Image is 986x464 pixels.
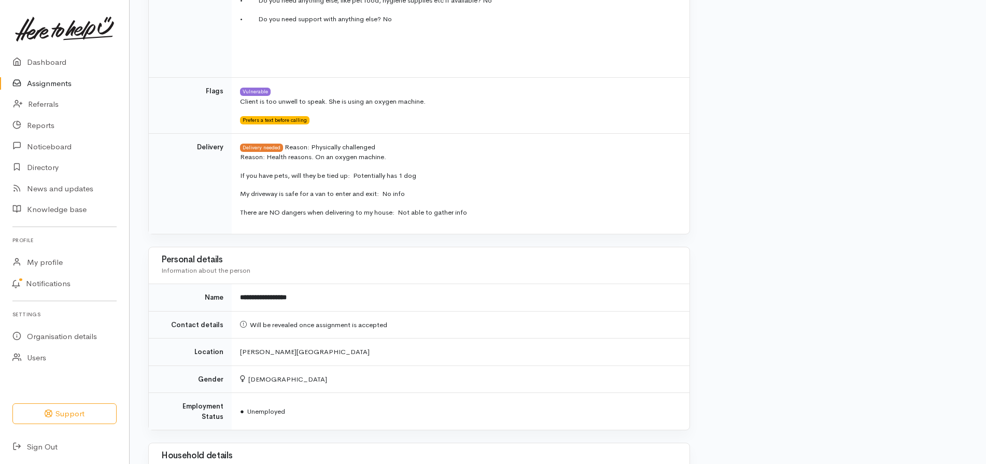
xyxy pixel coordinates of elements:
td: [PERSON_NAME][GEOGRAPHIC_DATA] [232,339,689,366]
h6: Profile [12,233,117,247]
span: Unemployed [240,407,285,416]
span: [DEMOGRAPHIC_DATA] [240,375,327,384]
td: Name [149,284,232,312]
span: • Do you need support with anything else? No [240,15,392,23]
span: Delivery needed [240,144,283,152]
span: Vulnerable [240,88,271,96]
td: Will be revealed once assignment is accepted [232,311,689,339]
span: ● [240,407,244,416]
button: Support [12,403,117,425]
td: Location [149,339,232,366]
h3: Household details [161,451,677,461]
td: Delivery [149,133,232,234]
span: My driveway is safe for a van to enter and exit: No info [240,189,405,198]
span: Information about the person [161,266,250,275]
td: Employment Status [149,393,232,430]
td: Contact details [149,311,232,339]
td: Gender [149,365,232,393]
td: Flags [149,78,232,134]
span: Reason: Physically challenged [285,143,375,151]
p: Client is too unwell to speak. She is using an oxygen machine. [240,96,677,107]
h3: Personal details [161,255,677,265]
span: There are NO dangers when delivering to my house: Not able to gather info [240,208,467,217]
p: If you have pets, will they be tied up: Potentially has 1 dog [240,171,677,181]
h6: Settings [12,307,117,321]
p: Reason: Health reasons. On an oxygen machine. [240,152,677,162]
span: Prefers a text before calling [240,116,309,124]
